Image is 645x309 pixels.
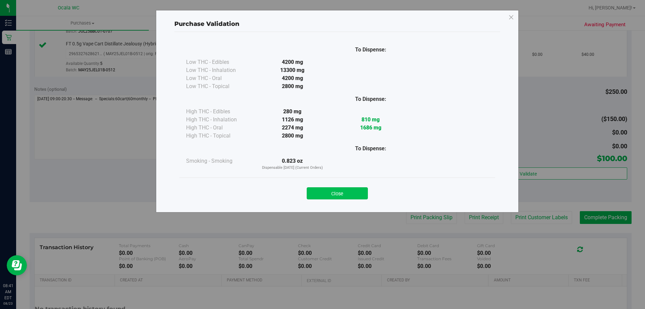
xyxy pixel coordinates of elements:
[186,108,253,116] div: High THC - Edibles
[253,132,332,140] div: 2800 mg
[332,46,410,54] div: To Dispense:
[360,124,381,131] strong: 1686 mg
[7,255,27,275] iframe: Resource center
[332,145,410,153] div: To Dispense:
[307,187,368,199] button: Close
[253,58,332,66] div: 4200 mg
[186,66,253,74] div: Low THC - Inhalation
[186,132,253,140] div: High THC - Topical
[186,124,253,132] div: High THC - Oral
[174,20,240,28] span: Purchase Validation
[253,165,332,171] p: Dispensable [DATE] (Current Orders)
[186,157,253,165] div: Smoking - Smoking
[332,95,410,103] div: To Dispense:
[186,74,253,82] div: Low THC - Oral
[253,108,332,116] div: 280 mg
[186,82,253,90] div: Low THC - Topical
[253,116,332,124] div: 1126 mg
[186,58,253,66] div: Low THC - Edibles
[253,124,332,132] div: 2274 mg
[253,157,332,171] div: 0.823 oz
[361,116,380,123] strong: 810 mg
[253,66,332,74] div: 13300 mg
[186,116,253,124] div: High THC - Inhalation
[253,82,332,90] div: 2800 mg
[253,74,332,82] div: 4200 mg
